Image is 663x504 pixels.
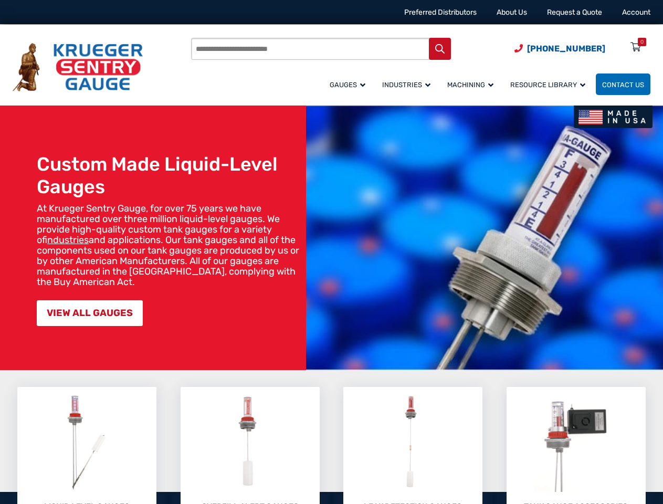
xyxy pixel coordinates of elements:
a: VIEW ALL GAUGES [37,300,143,326]
span: Industries [382,81,430,89]
span: Contact Us [602,81,644,89]
span: Gauges [330,81,365,89]
a: Account [622,8,650,17]
a: About Us [497,8,527,17]
a: industries [47,234,89,246]
a: Resource Library [504,72,596,97]
img: Liquid Level Gauges [59,392,114,492]
a: Contact Us [596,73,650,95]
img: Made In USA [574,106,653,128]
span: Machining [447,81,493,89]
p: At Krueger Sentry Gauge, for over 75 years we have manufactured over three million liquid-level g... [37,203,301,287]
img: Krueger Sentry Gauge [13,43,143,91]
img: Tank Gauge Accessories [534,392,618,492]
a: Gauges [323,72,376,97]
a: Phone Number (920) 434-8860 [514,42,605,55]
a: Preferred Distributors [404,8,477,17]
a: Machining [441,72,504,97]
span: Resource Library [510,81,585,89]
span: [PHONE_NUMBER] [527,44,605,54]
img: Leak Detection Gauges [392,392,434,492]
a: Industries [376,72,441,97]
h1: Custom Made Liquid-Level Gauges [37,153,301,198]
a: Request a Quote [547,8,602,17]
div: 0 [640,38,644,46]
img: Overfill Alert Gauges [227,392,273,492]
img: bg_hero_bannerksentry [306,106,663,370]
